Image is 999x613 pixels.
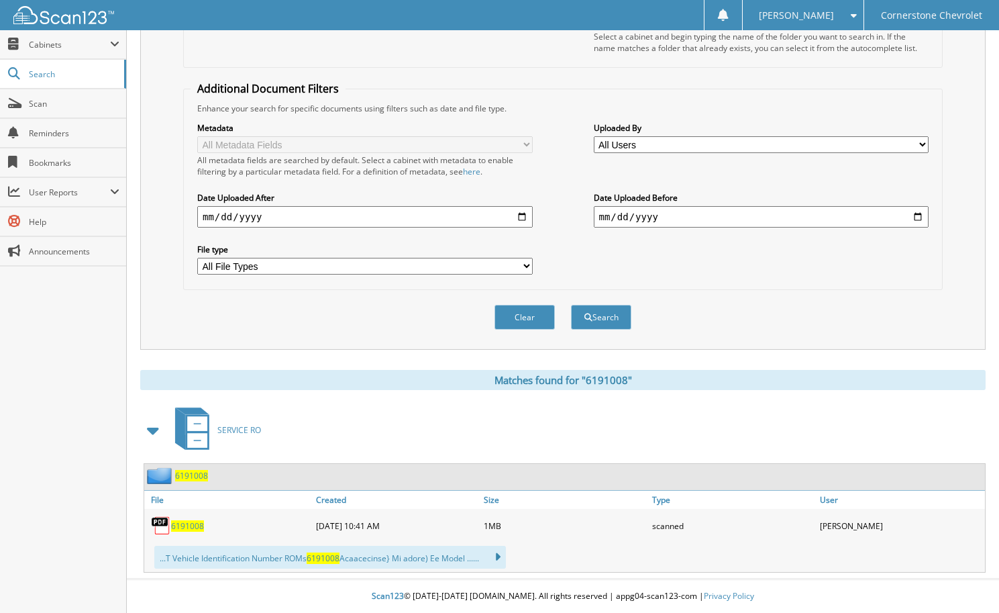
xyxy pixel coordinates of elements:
span: 6191008 [307,553,339,564]
span: Scan [29,98,119,109]
div: scanned [649,512,817,539]
span: Announcements [29,246,119,257]
label: Date Uploaded After [197,192,533,203]
legend: Additional Document Filters [191,81,346,96]
div: 1MB [480,512,649,539]
div: [DATE] 10:41 AM [313,512,481,539]
div: All metadata fields are searched by default. Select a cabinet with metadata to enable filtering b... [197,154,533,177]
img: folder2.png [147,467,175,484]
a: Type [649,491,817,509]
span: Scan123 [372,590,404,602]
span: Bookmarks [29,157,119,169]
div: ...T Vehicle Identification Number ROMs Acaacecinse} Mi adore) Ee Model ...... [154,546,506,569]
input: start [197,206,533,228]
span: Search [29,68,117,80]
div: Enhance your search for specific documents using filters such as date and file type. [191,103,935,114]
label: Metadata [197,122,533,134]
a: File [144,491,313,509]
label: Uploaded By [594,122,929,134]
a: Created [313,491,481,509]
label: Date Uploaded Before [594,192,929,203]
span: Reminders [29,128,119,139]
button: Search [571,305,631,330]
div: © [DATE]-[DATE] [DOMAIN_NAME]. All rights reserved | appg04-scan123-com | [127,580,999,613]
a: User [817,491,985,509]
div: Select a cabinet and begin typing the name of the folder you want to search in. If the name match... [594,31,929,54]
a: SERVICE RO [167,404,261,457]
span: User Reports [29,187,110,198]
span: Help [29,216,119,228]
button: Clear [494,305,555,330]
img: PDF.png [151,516,171,536]
a: 6191008 [175,470,208,481]
input: end [594,206,929,228]
iframe: Chat Widget [932,549,999,613]
img: scan123-logo-white.svg [13,6,114,24]
span: [PERSON_NAME] [759,11,834,19]
div: [PERSON_NAME] [817,512,985,539]
a: here [463,166,480,177]
a: 6191008 [171,520,204,532]
label: File type [197,244,533,255]
a: Privacy Policy [704,590,754,602]
div: Matches found for "6191008" [140,370,986,390]
a: Size [480,491,649,509]
span: Cornerstone Chevrolet [881,11,982,19]
span: SERVICE RO [217,424,261,436]
span: Cabinets [29,39,110,50]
